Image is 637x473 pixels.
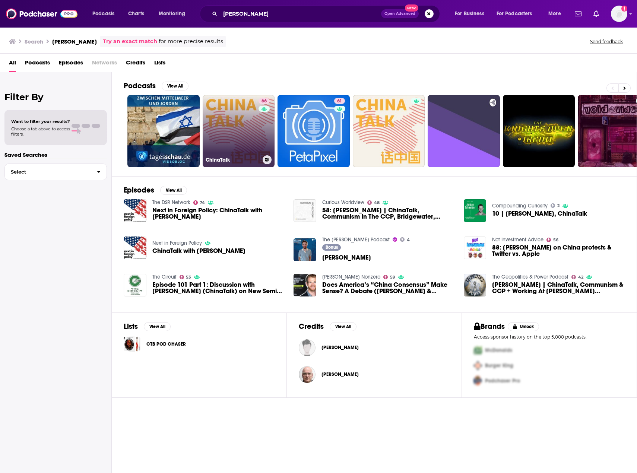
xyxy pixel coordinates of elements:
[334,98,345,104] a: 61
[572,7,584,20] a: Show notifications dropdown
[294,238,316,261] img: Jordan Schneider
[25,57,50,72] span: Podcasts
[123,8,149,20] a: Charts
[485,378,520,384] span: Podchaser Pro
[322,207,455,220] a: 58: Jordan Schneider | ChinaTalk, Communism In The CCP, Bridgewater, Ray Dalio & China
[326,245,338,250] span: Bonus
[124,81,188,91] a: PodcastsView All
[474,322,505,331] h2: Brands
[4,164,107,180] button: Select
[553,238,558,242] span: 56
[299,366,316,383] img: Justus Theinert
[321,345,359,350] a: Jordan Schneider
[492,236,543,243] a: Not Investment Advice
[152,199,190,206] a: The DSR Network
[180,275,191,279] a: 53
[203,95,275,167] a: 66ChinaTalk
[322,282,455,294] span: Does America’s “China Consensus” Make Sense? A Debate ([PERSON_NAME] & [PERSON_NAME])
[464,274,487,296] a: Jordan Schneider | ChinaTalk, Communism & CCP + Working At Ray Dalio's Bridgewater
[9,57,16,72] a: All
[337,98,342,105] span: 61
[153,8,195,20] button: open menu
[25,38,43,45] h3: Search
[611,6,627,22] span: Logged in as gmalloy
[571,275,583,279] a: 42
[492,8,543,20] button: open menu
[330,322,356,331] button: View All
[471,373,485,388] img: Third Pro Logo
[124,274,146,296] img: Episode 101 Part 1: Discussion with Jordan Schneider (ChinaTalk) on New Semi Regulations
[6,7,77,21] img: Podchaser - Follow, Share and Rate Podcasts
[464,236,487,259] img: 88: Jordan Schneider on China protests & Twitter vs. Apple
[322,254,371,261] span: [PERSON_NAME]
[299,322,356,331] a: CreditsView All
[144,322,171,331] button: View All
[4,92,107,102] h2: Filter By
[492,210,587,217] a: 10 | Jordan Schneider, ChinaTalk
[262,98,267,105] span: 66
[4,151,107,158] p: Saved Searches
[407,238,410,242] span: 4
[400,237,410,242] a: 4
[52,38,97,45] h3: [PERSON_NAME]
[590,7,602,20] a: Show notifications dropdown
[152,207,285,220] span: Next in Foreign Policy: ChinaTalk with [PERSON_NAME]
[154,57,165,72] span: Lists
[124,199,146,222] img: Next in Foreign Policy: ChinaTalk with Jordan Schneider
[321,345,359,350] span: [PERSON_NAME]
[126,57,145,72] span: Credits
[551,203,560,208] a: 2
[92,57,117,72] span: Networks
[11,119,70,124] span: Want to filter your results?
[492,244,625,257] a: 88: Jordan Schneider on China protests & Twitter vs. Apple
[152,282,285,294] span: Episode 101 Part 1: Discussion with [PERSON_NAME] (ChinaTalk) on New Semi Regulations
[464,199,487,222] a: 10 | Jordan Schneider, ChinaTalk
[128,9,144,19] span: Charts
[322,207,455,220] span: 58: [PERSON_NAME] | ChinaTalk, Communism In The CCP, Bridgewater, [PERSON_NAME] & [GEOGRAPHIC_DATA]
[87,8,124,20] button: open menu
[405,4,418,12] span: New
[207,5,447,22] div: Search podcasts, credits, & more...
[548,9,561,19] span: More
[321,371,359,377] span: [PERSON_NAME]
[492,282,625,294] a: Jordan Schneider | ChinaTalk, Communism & CCP + Working At Ray Dalio's Bridgewater
[471,358,485,373] img: Second Pro Logo
[299,339,316,356] a: Jordan Schneider
[390,276,395,279] span: 59
[5,169,91,174] span: Select
[59,57,83,72] a: Episodes
[381,9,419,18] button: Open AdvancedNew
[152,274,177,280] a: The Circuit
[322,254,371,261] a: Jordan Schneider
[492,210,587,217] span: 10 | [PERSON_NAME], ChinaTalk
[588,38,625,45] button: Send feedback
[322,236,390,243] a: The Nathan Eckersley Podcast
[193,200,205,205] a: 74
[152,248,245,254] a: ChinaTalk with Jordan Schneider
[455,9,484,19] span: For Business
[152,248,245,254] span: ChinaTalk with [PERSON_NAME]
[471,343,485,358] img: First Pro Logo
[124,185,187,195] a: EpisodesView All
[485,362,513,369] span: Burger King
[186,276,191,279] span: 53
[294,274,316,296] img: Does America’s “China Consensus” Make Sense? A Debate (Robert Wright & Jordan Schneider)
[546,238,558,242] a: 56
[159,37,223,46] span: for more precise results
[492,244,625,257] span: 88: [PERSON_NAME] on China protests & Twitter vs. Apple
[124,236,146,259] a: ChinaTalk with Jordan Schneider
[146,340,186,348] a: CTB POD CHASER
[294,199,316,222] img: 58: Jordan Schneider | ChinaTalk, Communism In The CCP, Bridgewater, Ray Dalio & China
[152,240,202,246] a: Next in Foreign Policy
[200,201,205,204] span: 74
[485,347,512,353] span: McDonalds
[374,201,380,204] span: 48
[322,282,455,294] a: Does America’s “China Consensus” Make Sense? A Debate (Robert Wright & Jordan Schneider)
[124,336,140,352] span: CTB POD CHASER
